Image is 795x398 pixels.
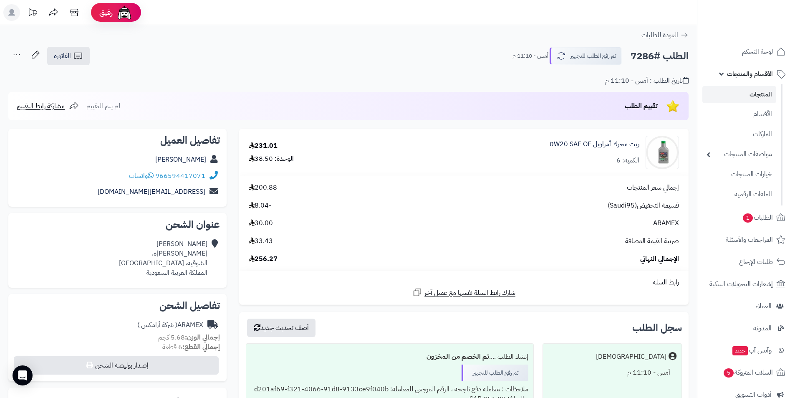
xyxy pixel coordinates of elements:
div: 231.01 [249,141,278,151]
span: العودة للطلبات [641,30,678,40]
span: طلبات الإرجاع [739,256,773,268]
div: إنشاء الطلب .... [251,349,528,365]
span: ضريبة القيمة المضافة [625,236,679,246]
a: المراجعات والأسئلة [702,230,790,250]
a: مواصفات المنتجات [702,145,776,163]
span: السلات المتروكة [723,367,773,378]
strong: إجمالي القطع: [182,342,220,352]
span: شارك رابط السلة نفسها مع عميل آخر [424,288,515,298]
a: الماركات [702,125,776,143]
a: العودة للطلبات [641,30,689,40]
span: -8.04 [249,201,271,210]
a: 966594417071 [155,171,205,181]
span: 30.00 [249,218,273,228]
span: لوحة التحكم [742,46,773,58]
div: الكمية: 6 [616,156,639,165]
h2: تفاصيل الشحن [15,301,220,311]
a: [EMAIL_ADDRESS][DOMAIN_NAME] [98,187,205,197]
a: مشاركة رابط التقييم [17,101,79,111]
a: المنتجات [702,86,776,103]
span: المراجعات والأسئلة [726,234,773,246]
span: المدونة [753,322,772,334]
span: إشعارات التحويلات البنكية [709,278,773,290]
a: السلات المتروكة5 [702,363,790,383]
span: 256.27 [249,254,278,264]
h2: الطلب #7286 [631,48,689,65]
span: الطلبات [742,212,773,223]
h2: تفاصيل العميل [15,135,220,145]
span: رفيق [99,8,113,18]
div: [PERSON_NAME] [PERSON_NAME]ه، الشوقيه، [GEOGRAPHIC_DATA] المملكة العربية السعودية [119,239,207,277]
div: تم رفع الطلب للتجهيز [462,365,528,381]
button: أضف تحديث جديد [247,319,315,337]
span: الإجمالي النهائي [640,254,679,264]
div: Open Intercom Messenger [13,365,33,385]
a: [PERSON_NAME] [155,155,206,165]
span: ARAMEX [653,218,679,228]
small: 5.68 كجم [158,332,220,342]
div: [DEMOGRAPHIC_DATA] [596,352,666,362]
a: وآتس آبجديد [702,340,790,360]
span: جديد [732,346,748,355]
h2: عنوان الشحن [15,220,220,230]
span: 5 [724,368,734,378]
span: الأقسام والمنتجات [727,68,773,80]
span: الفاتورة [54,51,71,61]
span: مشاركة رابط التقييم [17,101,65,111]
a: تحديثات المنصة [22,4,43,23]
span: ( شركة أرامكس ) [137,320,177,330]
span: قسيمة التخفيض(Saudi95) [608,201,679,210]
a: زيت محرك أمزاويل 0W20 SAE OE [550,139,639,149]
img: 1704902700-VlLRtVXMXvzuSAC7swLDCdyp99zvSMPcmf5xEag5-90x90.webp [646,136,679,169]
a: إشعارات التحويلات البنكية [702,274,790,294]
div: أمس - 11:10 م [548,365,676,381]
div: ARAMEX [137,320,203,330]
a: المدونة [702,318,790,338]
a: الملفات الرقمية [702,185,776,203]
a: واتساب [129,171,154,181]
div: تاريخ الطلب : أمس - 11:10 م [605,76,689,86]
a: الفاتورة [47,47,90,65]
small: 6 قطعة [162,342,220,352]
a: خيارات المنتجات [702,165,776,183]
a: الأقسام [702,105,776,123]
span: وآتس آب [732,345,772,356]
span: 33.43 [249,236,273,246]
h3: سجل الطلب [632,323,682,333]
span: 1 [743,213,753,223]
button: تم رفع الطلب للتجهيز [550,47,622,65]
a: لوحة التحكم [702,42,790,62]
span: إجمالي سعر المنتجات [627,183,679,193]
span: العملاء [755,300,772,312]
a: شارك رابط السلة نفسها مع عميل آخر [412,287,515,298]
a: طلبات الإرجاع [702,252,790,272]
b: تم الخصم من المخزون [427,352,489,362]
span: تقييم الطلب [625,101,658,111]
span: 200.88 [249,183,277,193]
a: العملاء [702,296,790,316]
img: ai-face.png [116,4,133,21]
small: أمس - 11:10 م [512,52,548,60]
div: رابط السلة [242,278,685,287]
button: إصدار بوليصة الشحن [14,356,219,375]
a: الطلبات1 [702,208,790,228]
strong: إجمالي الوزن: [185,332,220,342]
div: الوحدة: 38.50 [249,154,294,164]
span: لم يتم التقييم [86,101,120,111]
